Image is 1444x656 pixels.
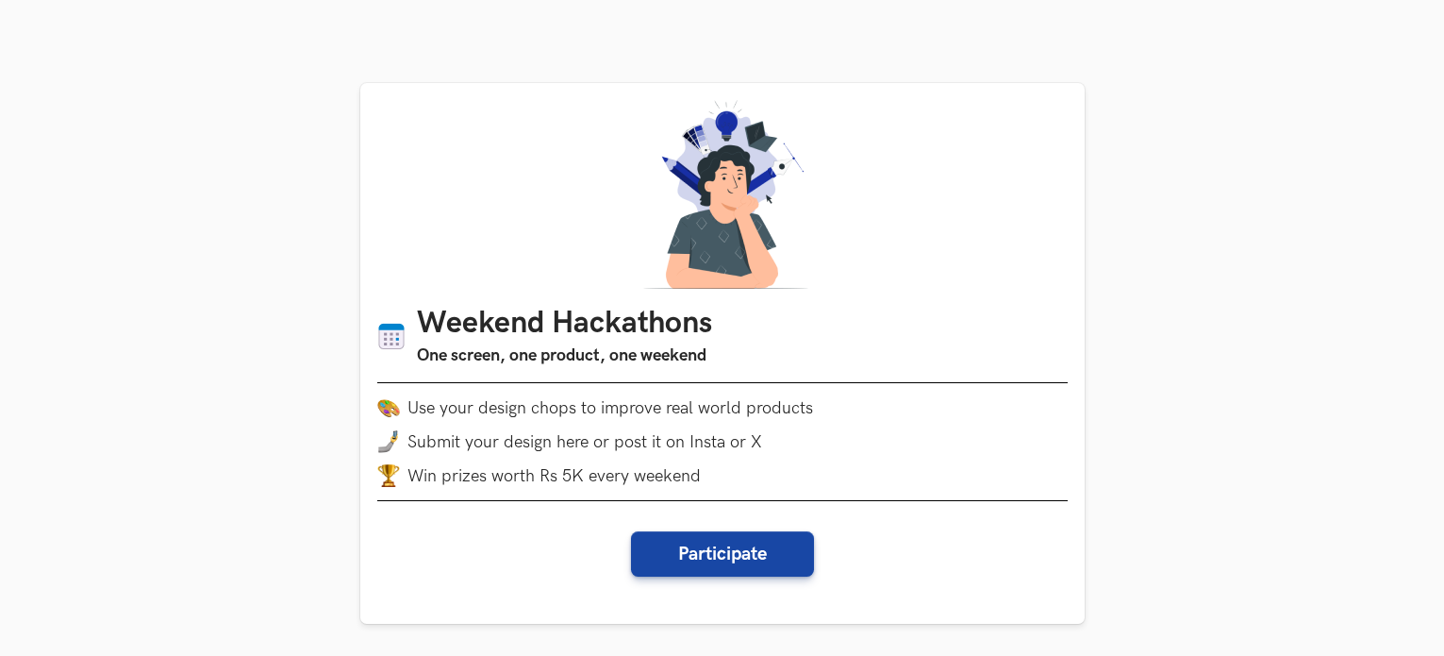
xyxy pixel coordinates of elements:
img: A designer thinking [632,100,813,289]
img: palette.png [377,396,400,419]
img: trophy.png [377,464,400,487]
img: mobile-in-hand.png [377,430,400,453]
button: Participate [631,531,814,577]
img: Calendar icon [377,322,406,351]
span: Submit your design here or post it on Insta or X [407,432,762,452]
h3: One screen, one product, one weekend [417,343,712,369]
h1: Weekend Hackathons [417,306,712,343]
li: Win prizes worth Rs 5K every weekend [377,464,1068,487]
li: Use your design chops to improve real world products [377,396,1068,419]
